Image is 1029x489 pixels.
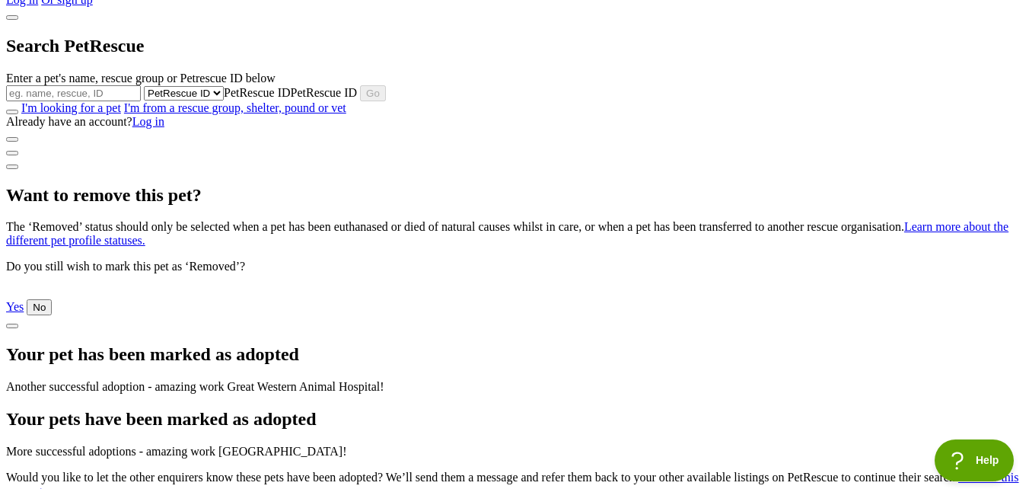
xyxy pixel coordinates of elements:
button: close [6,324,18,328]
span: PetRescue ID [291,86,358,99]
h2: Want to remove this pet? [6,185,1023,206]
p: More successful adoptions - amazing work [GEOGRAPHIC_DATA]! [6,445,1023,459]
h2: Your pets have been marked as adopted [6,409,1023,430]
h2: Your pet has been marked as adopted [6,344,1023,365]
div: Already have an account? [6,115,1023,129]
span: PetRescue ID [224,86,291,99]
label: Enter a pet's name, rescue group or Petrescue ID below [6,72,276,85]
div: Dialog Window - Close (Press escape to close) [6,156,1023,316]
iframe: Help Scout Beacon [935,439,1014,481]
button: No [27,299,52,315]
p: Another successful adoption - amazing work Great Western Animal Hospital! [6,380,1023,394]
a: Log in [132,115,164,128]
a: I'm from a rescue group, shelter, pound or vet [124,101,346,114]
button: Go [360,85,386,101]
button: close [6,110,18,114]
a: Learn more about the different pet profile statuses. [6,220,1008,247]
input: eg. name, rescue, ID [6,85,141,101]
div: Dialog Window - Close (Press escape to close) [6,129,1023,142]
a: I'm looking for a pet [21,101,121,114]
h2: Search PetRescue [6,36,1023,56]
button: close [6,165,18,169]
a: Yes [6,300,24,313]
p: The ‘Removed’ status should only be selected when a pet has been euthanased or died of natural ca... [6,220,1023,248]
div: Dialog Window - Close (Press escape to close) [6,101,1023,129]
p: Do you still wish to mark this pet as ‘Removed’? [6,260,1023,273]
div: Dialog Window - Close (Press escape to close) [6,142,1023,156]
button: close [6,15,18,20]
div: Dialog Window - Close (Press escape to close) [6,7,1023,101]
